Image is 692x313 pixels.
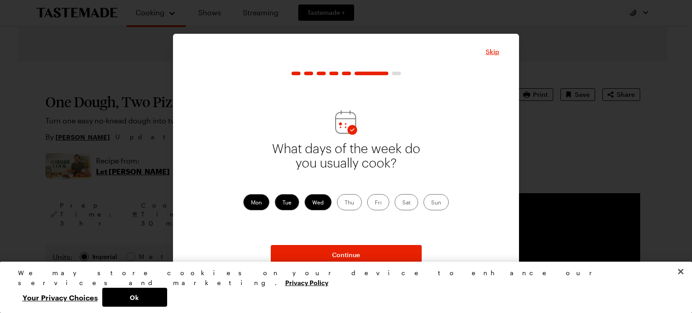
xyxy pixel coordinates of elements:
[367,194,389,210] label: Fri
[486,47,499,56] button: Close
[18,268,667,288] div: We may store cookies on your device to enhance our services and marketing.
[285,278,328,286] a: More information about your privacy, opens in a new tab
[275,194,299,210] label: Tue
[18,288,102,307] button: Your Privacy Choices
[395,194,418,210] label: Sat
[271,245,422,265] button: NextStepButton
[671,262,691,281] button: Close
[270,142,422,189] p: What days of the week do you usually cook?
[486,47,499,56] span: Skip
[18,268,667,307] div: Privacy
[102,288,167,307] button: Ok
[332,250,360,259] span: Continue
[423,194,449,210] label: Sun
[337,194,362,210] label: Thu
[243,194,269,210] label: Mon
[305,194,332,210] label: Wed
